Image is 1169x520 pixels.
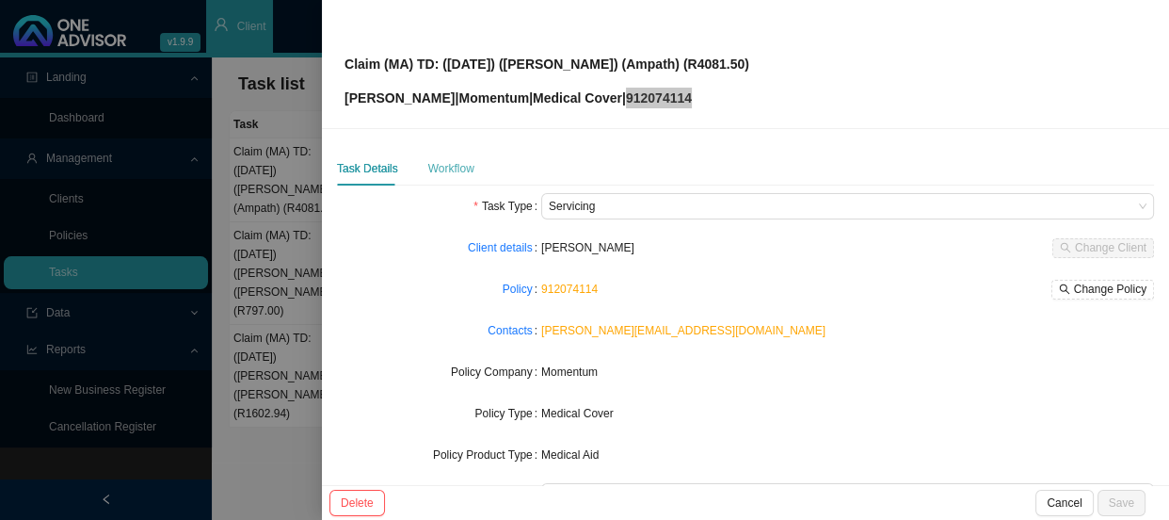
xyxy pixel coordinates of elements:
[541,366,598,379] span: Momentum
[451,359,541,385] label: Policy Company
[1097,490,1145,516] button: Save
[337,159,398,178] div: Task Details
[433,442,541,468] label: Policy Product Type
[473,193,541,219] label: Task Type
[1052,238,1154,258] button: Change Client
[344,88,749,108] p: [PERSON_NAME] | | | 912074114
[341,494,374,512] span: Delete
[541,448,599,462] span: Medical Aid
[488,321,532,340] a: Contacts
[533,90,622,106] span: Medical Cover
[1059,284,1070,295] span: search
[541,407,614,420] span: Medical Cover
[1051,280,1154,300] button: Change Policy
[468,238,533,257] a: Client details
[541,324,825,337] a: [PERSON_NAME][EMAIL_ADDRESS][DOMAIN_NAME]
[458,90,529,106] span: Momentum
[549,194,1146,219] span: Servicing
[541,241,634,254] span: [PERSON_NAME]
[503,280,533,299] a: Policy
[428,159,474,178] div: Workflow
[329,490,385,516] button: Delete
[1074,280,1146,299] span: Change Policy
[344,54,749,74] p: Claim (MA) TD: ([DATE]) ([PERSON_NAME]) (Ampath) (R4081.50)
[1035,490,1093,516] button: Cancel
[475,400,542,427] label: Policy Type
[541,283,598,296] a: 912074114
[1047,494,1081,512] span: Cancel
[452,483,541,510] label: Administrators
